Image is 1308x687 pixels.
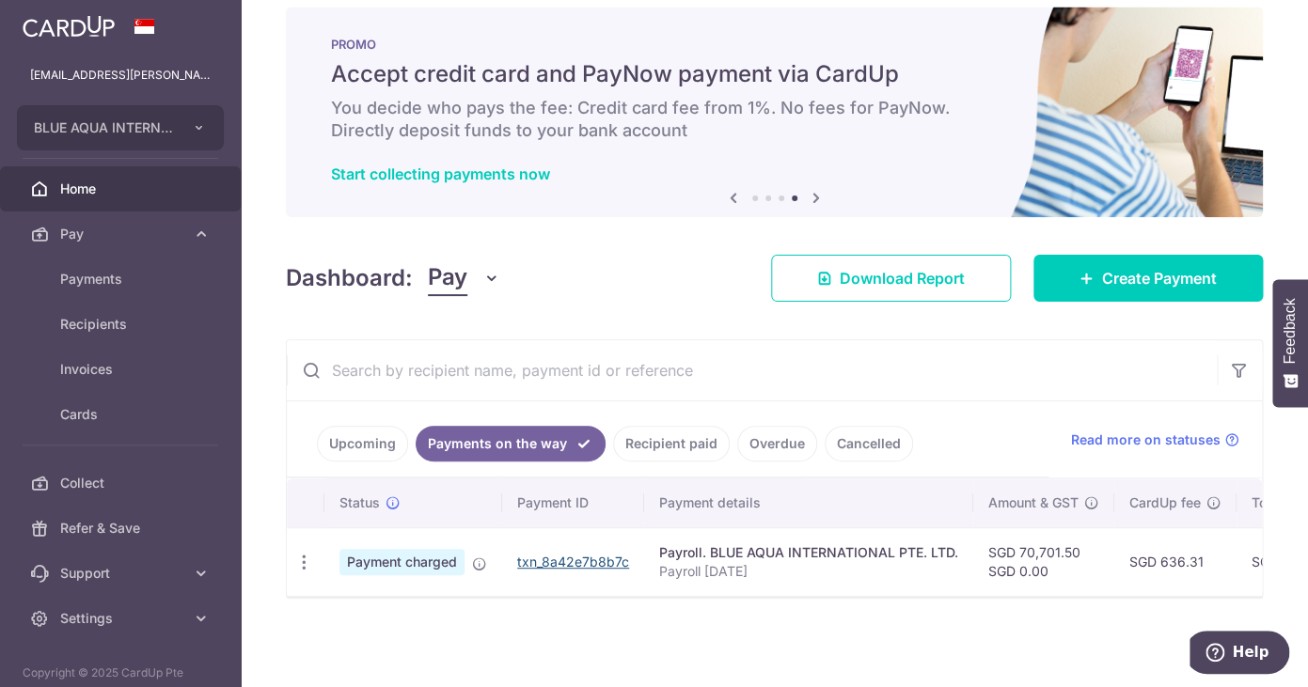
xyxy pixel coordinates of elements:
[60,405,184,424] span: Cards
[331,59,1218,89] h5: Accept credit card and PayNow payment via CardUp
[286,7,1263,217] img: paynow Banner
[339,493,380,512] span: Status
[659,543,958,562] div: Payroll. BLUE AQUA INTERNATIONAL PTE. LTD.
[1272,279,1308,407] button: Feedback - Show survey
[1129,493,1201,512] span: CardUp fee
[659,562,958,581] p: Payroll [DATE]
[23,15,115,38] img: CardUp
[60,564,184,583] span: Support
[428,260,467,296] span: Pay
[1114,527,1237,596] td: SGD 636.31
[317,426,408,461] a: Upcoming
[339,549,465,575] span: Payment charged
[644,478,973,527] th: Payment details
[973,527,1114,596] td: SGD 70,701.50 SGD 0.00
[34,118,173,137] span: BLUE AQUA INTERNATIONAL PTE. LTD.
[737,426,817,461] a: Overdue
[331,164,550,183] a: Start collecting payments now
[60,180,184,198] span: Home
[825,426,913,461] a: Cancelled
[1033,255,1263,302] a: Create Payment
[60,360,184,379] span: Invoices
[1102,267,1217,289] span: Create Payment
[613,426,730,461] a: Recipient paid
[840,267,965,289] span: Download Report
[286,261,413,295] h4: Dashboard:
[331,37,1218,52] p: PROMO
[1282,298,1299,364] span: Feedback
[1071,430,1239,449] a: Read more on statuses
[60,225,184,243] span: Pay
[771,255,1011,302] a: Download Report
[988,493,1079,512] span: Amount & GST
[517,554,629,570] a: txn_8a42e7b8b7c
[60,519,184,538] span: Refer & Save
[1071,430,1221,449] span: Read more on statuses
[60,315,184,334] span: Recipients
[17,105,224,150] button: BLUE AQUA INTERNATIONAL PTE. LTD.
[60,270,184,289] span: Payments
[416,426,606,461] a: Payments on the way
[331,97,1218,142] h6: You decide who pays the fee: Credit card fee from 1%. No fees for PayNow. Directly deposit funds ...
[502,478,644,527] th: Payment ID
[428,260,500,296] button: Pay
[60,474,184,492] span: Collect
[287,340,1217,400] input: Search by recipient name, payment id or reference
[1190,631,1289,678] iframe: Opens a widget where you can find more information
[60,609,184,628] span: Settings
[30,66,211,85] p: [EMAIL_ADDRESS][PERSON_NAME][DOMAIN_NAME]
